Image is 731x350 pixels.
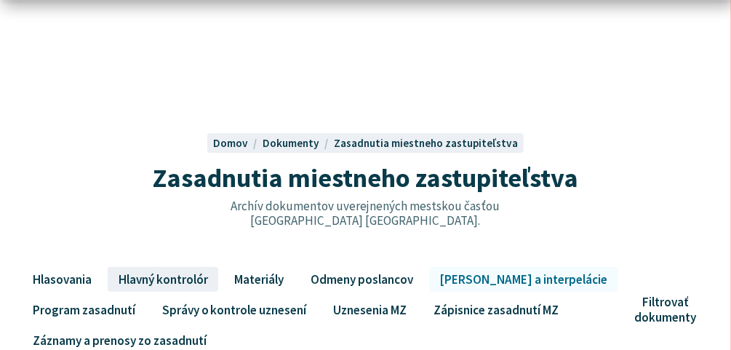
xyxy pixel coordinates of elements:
a: Hlasovania [22,267,102,292]
span: Dokumenty [263,136,319,150]
a: Zasadnutia miestneho zastupiteľstva [334,136,518,150]
a: Program zasadnutí [22,298,145,322]
p: Archív dokumentov uverejnených mestskou časťou [GEOGRAPHIC_DATA] [GEOGRAPHIC_DATA]. [200,199,532,228]
a: Materiály [224,267,295,292]
span: Zasadnutia miestneho zastupiteľstva [153,161,578,194]
span: Domov [213,136,248,150]
button: Filtrovať dokumenty [628,295,708,325]
a: [PERSON_NAME] a interpelácie [429,267,618,292]
a: Dokumenty [263,136,334,150]
a: Uznesenia MZ [323,298,418,322]
a: Odmeny poslancov [300,267,423,292]
span: Filtrovať dokumenty [635,295,697,325]
a: Hlavný kontrolór [108,267,218,292]
a: Správy o kontrole uznesení [151,298,317,322]
a: Zápisnice zasadnutí MZ [423,298,569,322]
a: Domov [213,136,263,150]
